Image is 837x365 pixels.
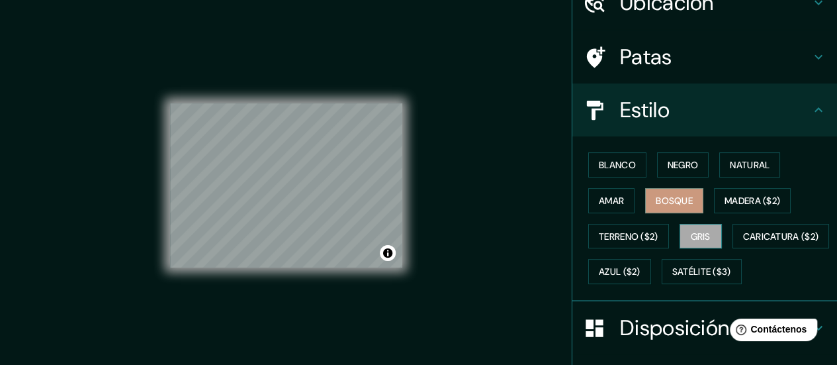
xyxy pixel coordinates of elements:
[680,224,722,249] button: Gris
[572,30,837,83] div: Patas
[732,224,830,249] button: Caricatura ($2)
[714,188,791,213] button: Madera ($2)
[572,83,837,136] div: Estilo
[743,231,819,242] font: Caricatura ($2)
[170,103,402,268] canvas: Mapa
[657,152,709,178] button: Negro
[691,231,711,242] font: Gris
[620,96,670,124] font: Estilo
[588,152,646,178] button: Blanco
[620,43,672,71] font: Patas
[599,231,658,242] font: Terreno ($2)
[725,195,780,207] font: Madera ($2)
[656,195,693,207] font: Bosque
[599,195,624,207] font: Amar
[588,188,635,213] button: Amar
[672,266,731,278] font: Satélite ($3)
[662,259,742,284] button: Satélite ($3)
[599,266,640,278] font: Azul ($2)
[645,188,703,213] button: Bosque
[719,313,822,350] iframe: Lanzador de widgets de ayuda
[620,314,729,342] font: Disposición
[572,301,837,354] div: Disposición
[668,159,699,171] font: Negro
[599,159,636,171] font: Blanco
[730,159,770,171] font: Natural
[380,245,396,261] button: Activar o desactivar atribución
[588,259,651,284] button: Azul ($2)
[719,152,780,178] button: Natural
[588,224,669,249] button: Terreno ($2)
